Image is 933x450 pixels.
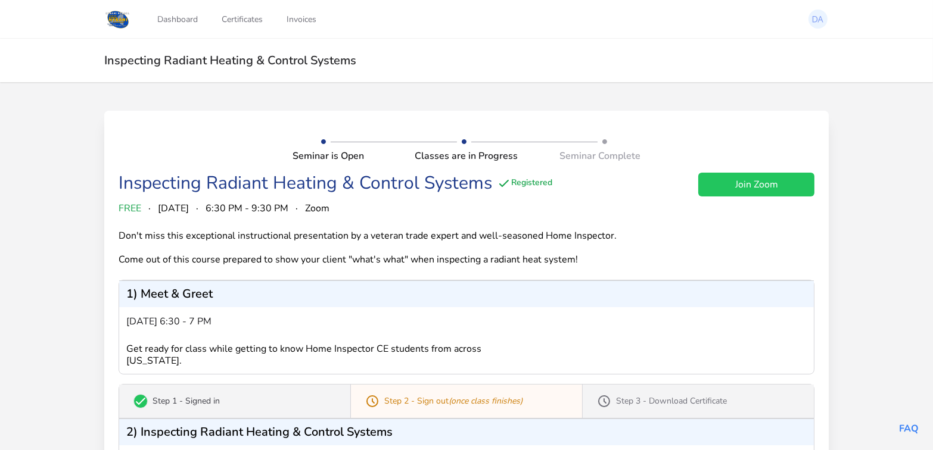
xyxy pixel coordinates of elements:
div: Get ready for class while getting to know Home Inspector CE students from across [US_STATE]. [126,343,523,367]
p: Step 2 - Sign out [384,395,523,407]
span: (once class finishes) [449,395,523,407]
p: Step 1 - Signed in [153,395,220,407]
div: Inspecting Radiant Heating & Control Systems [119,173,492,194]
a: Join Zoom [698,173,814,196]
span: · [296,201,298,215]
img: Decebal Adamescu [808,10,828,29]
div: Don't miss this exceptional instructional presentation by a veteran trade expert and well-seasone... [119,230,640,265]
span: [DATE] [158,201,189,215]
p: 1) Meet & Greet [126,288,213,300]
p: Step 3 - Download Certificate [616,395,727,407]
span: FREE [119,201,141,215]
div: Classes are in Progress [409,149,525,163]
p: 2) Inspecting Radiant Heating & Control Systems [126,426,393,438]
div: Seminar Complete [524,149,640,163]
span: Zoom [305,201,329,215]
span: · [196,201,198,215]
div: Registered [497,176,552,190]
h2: Inspecting Radiant Heating & Control Systems [104,53,829,68]
div: Seminar is Open [293,149,409,163]
img: Logo [104,8,131,30]
a: FAQ [899,422,919,435]
span: · [148,201,151,215]
a: Step 3 - Download Certificate [583,385,814,418]
span: [DATE] 6:30 - 7 pm [126,314,212,329]
span: 6:30 PM - 9:30 PM [206,201,288,215]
